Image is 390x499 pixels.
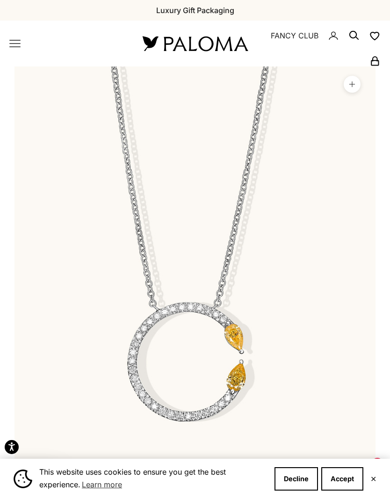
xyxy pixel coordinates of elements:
nav: Secondary navigation [270,21,381,66]
p: Luxury Gift Packaging [156,4,234,16]
button: Decline [274,467,318,491]
a: FANCY CLUB [271,29,318,42]
button: Accept [321,467,363,491]
button: Close [370,476,376,482]
nav: Primary navigation [9,38,120,49]
span: This website uses cookies to ensure you get the best experience. [39,466,267,492]
a: Learn more [80,477,123,492]
img: Cookie banner [14,470,32,488]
